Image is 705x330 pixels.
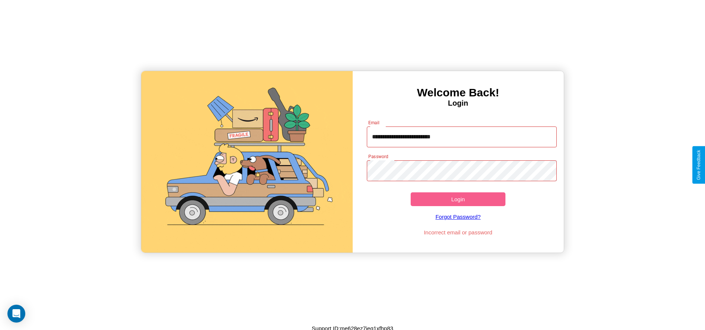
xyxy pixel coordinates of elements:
label: Password [368,153,388,160]
img: gif [141,71,352,253]
label: Email [368,119,380,126]
p: Incorrect email or password [363,227,553,237]
h4: Login [353,99,564,108]
div: Give Feedback [696,150,701,180]
div: Open Intercom Messenger [7,305,25,323]
button: Login [411,192,506,206]
h3: Welcome Back! [353,86,564,99]
a: Forgot Password? [363,206,553,227]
